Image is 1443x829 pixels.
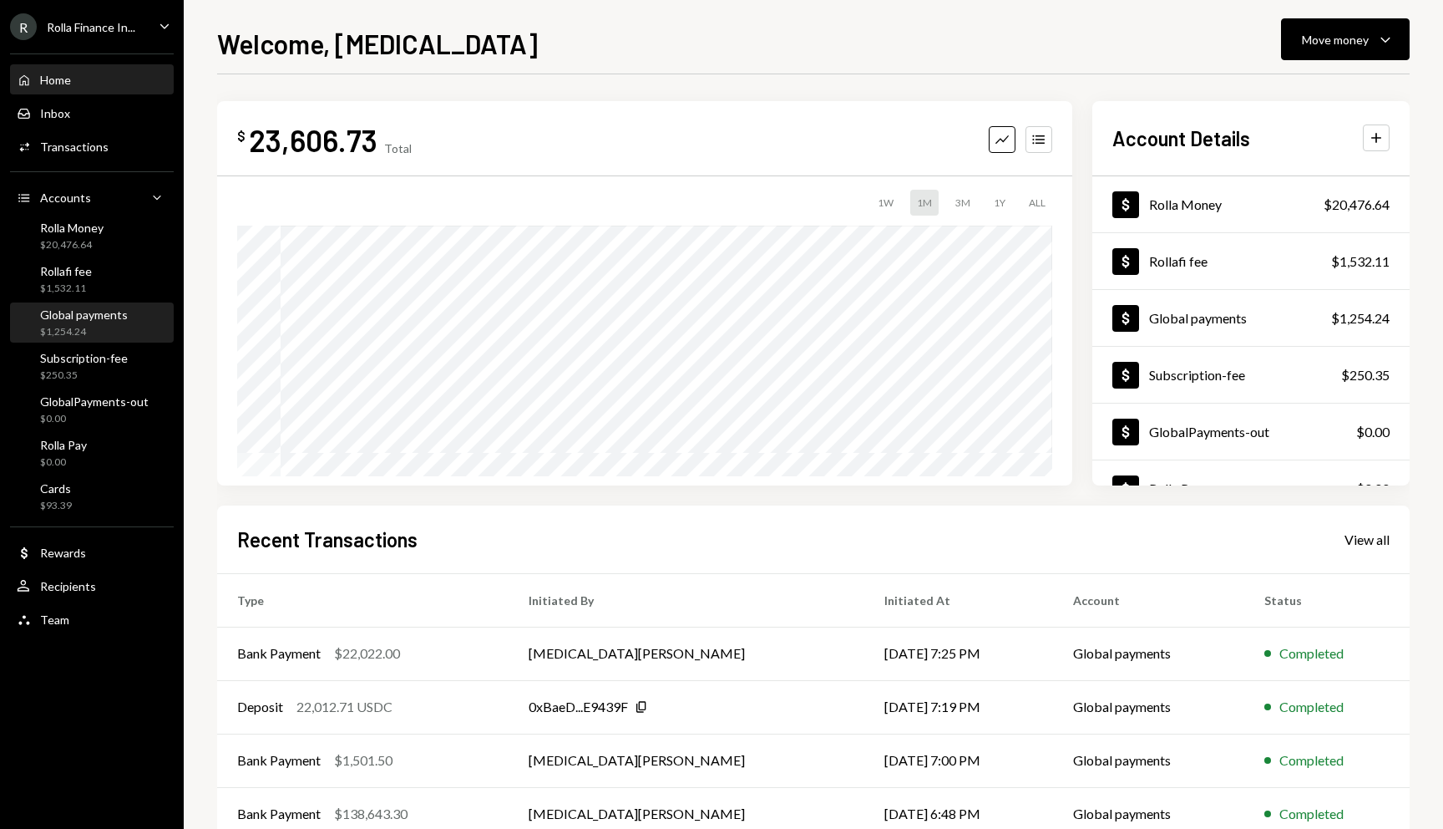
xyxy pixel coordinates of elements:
div: 22,012.71 USDC [296,697,392,717]
div: $ [237,128,246,145]
div: Transactions [40,140,109,154]
div: $1,254.24 [1331,308,1390,328]
div: Deposit [237,697,283,717]
a: Transactions [10,131,174,161]
div: $0.00 [40,455,87,470]
a: Rewards [10,537,174,567]
div: Completed [1279,804,1344,824]
div: $1,532.11 [40,282,92,296]
div: 1Y [987,190,1012,216]
div: Cards [40,481,72,496]
div: Rollafi fee [1149,253,1208,269]
div: Move money [1302,31,1369,48]
a: Rolla Pay$0.00 [10,433,174,473]
div: Subscription-fee [1149,367,1245,383]
div: Completed [1279,697,1344,717]
a: Global payments$1,254.24 [1092,290,1410,346]
div: Bank Payment [237,804,321,824]
td: [DATE] 7:25 PM [864,627,1053,680]
div: $0.00 [1356,422,1390,442]
div: Completed [1279,750,1344,771]
a: View all [1344,530,1390,548]
div: $93.39 [40,499,72,513]
div: Global payments [1149,310,1247,326]
div: Rolla Pay [1149,481,1202,496]
a: Rolla Money$20,476.64 [1092,176,1410,232]
a: Rollafi fee$1,532.11 [10,259,174,299]
div: $1,532.11 [1331,252,1390,272]
div: Team [40,613,69,627]
td: [DATE] 7:00 PM [864,734,1053,787]
div: Rolla Finance In... [47,20,135,34]
div: Bank Payment [237,643,321,664]
th: Status [1244,573,1410,627]
div: R [10,13,37,40]
a: GlobalPayments-out$0.00 [1092,404,1410,460]
div: 0xBaeD...E9439F [529,697,628,717]
a: Home [10,64,174,94]
h2: Account Details [1112,125,1250,152]
div: Global payments [40,308,128,322]
div: Rolla Pay [40,438,87,452]
a: Global payments$1,254.24 [10,303,174,343]
div: Inbox [40,106,70,120]
div: $1,501.50 [334,750,392,771]
a: Recipients [10,571,174,601]
div: $138,643.30 [334,804,408,824]
a: Subscription-fee$250.35 [10,346,174,386]
td: [DATE] 7:19 PM [864,680,1053,734]
div: GlobalPayments-out [1149,424,1269,440]
a: Accounts [10,182,174,212]
button: Move money [1281,18,1410,60]
div: Recipients [40,579,96,593]
div: GlobalPayments-out [40,394,149,409]
a: Team [10,604,174,634]
div: Accounts [40,191,91,205]
a: Rolla Money$20,476.64 [10,216,174,256]
div: Completed [1279,643,1344,664]
div: $1,254.24 [40,325,128,339]
div: 1W [871,190,900,216]
div: $250.35 [40,369,128,383]
td: [MEDICAL_DATA][PERSON_NAME] [509,734,864,787]
div: Rewards [40,546,86,560]
div: $250.35 [1341,365,1390,385]
a: Subscription-fee$250.35 [1092,347,1410,403]
div: Subscription-fee [40,351,128,365]
div: Rollafi fee [40,264,92,278]
td: Global payments [1053,680,1244,734]
th: Type [217,573,509,627]
div: Rolla Money [40,221,104,235]
a: Rolla Pay$0.00 [1092,460,1410,516]
div: Rolla Money [1149,196,1222,212]
div: $0.00 [1356,479,1390,499]
div: $22,022.00 [334,643,400,664]
td: [MEDICAL_DATA][PERSON_NAME] [509,627,864,680]
div: $0.00 [40,412,149,426]
div: ALL [1022,190,1052,216]
div: $20,476.64 [1324,195,1390,215]
h1: Welcome, [MEDICAL_DATA] [217,27,538,60]
div: 3M [949,190,977,216]
a: Cards$93.39 [10,476,174,516]
td: Global payments [1053,627,1244,680]
div: Home [40,73,71,87]
td: Global payments [1053,734,1244,787]
div: $20,476.64 [40,238,104,252]
a: GlobalPayments-out$0.00 [10,389,174,430]
th: Initiated At [864,573,1053,627]
th: Initiated By [509,573,864,627]
div: 1M [910,190,939,216]
div: 23,606.73 [249,121,377,159]
h2: Recent Transactions [237,526,418,553]
a: Rollafi fee$1,532.11 [1092,233,1410,289]
div: Total [384,141,412,155]
div: View all [1344,531,1390,548]
div: Bank Payment [237,750,321,771]
th: Account [1053,573,1244,627]
a: Inbox [10,98,174,128]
